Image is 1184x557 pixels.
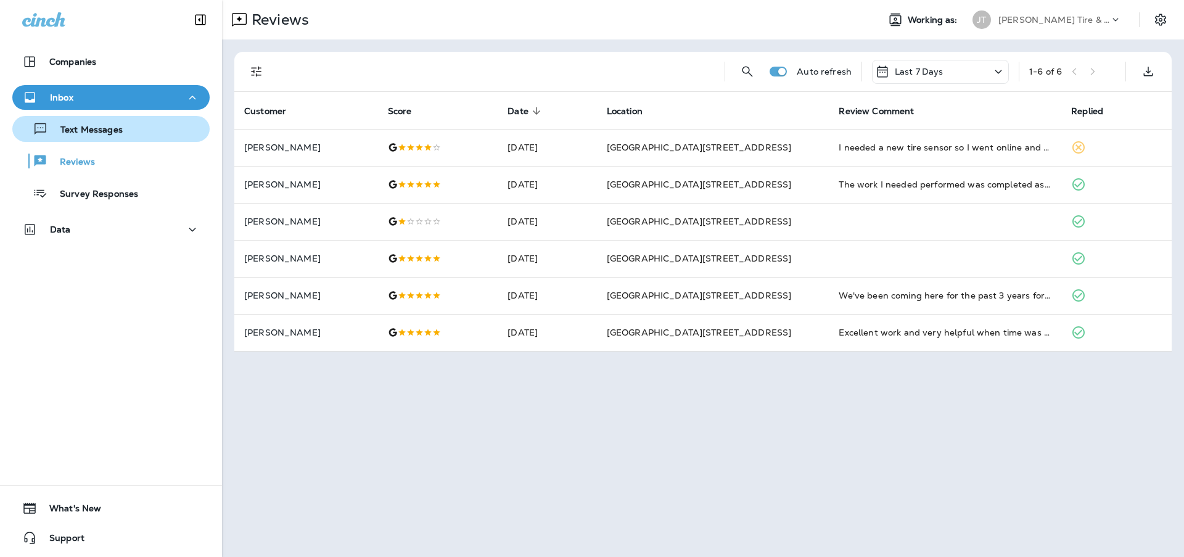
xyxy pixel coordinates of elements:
[998,15,1109,25] p: [PERSON_NAME] Tire & Auto
[12,116,210,142] button: Text Messages
[12,217,210,242] button: Data
[498,277,596,314] td: [DATE]
[1029,67,1062,76] div: 1 - 6 of 6
[244,291,368,300] p: [PERSON_NAME]
[498,203,596,240] td: [DATE]
[607,179,792,190] span: [GEOGRAPHIC_DATA][STREET_ADDRESS]
[49,57,96,67] p: Companies
[12,49,210,74] button: Companies
[244,106,286,117] span: Customer
[37,503,101,518] span: What's New
[388,105,428,117] span: Score
[607,290,792,301] span: [GEOGRAPHIC_DATA][STREET_ADDRESS]
[50,225,71,234] p: Data
[37,533,84,548] span: Support
[244,328,368,337] p: [PERSON_NAME]
[244,179,368,189] p: [PERSON_NAME]
[839,178,1051,191] div: The work I needed performed was completed as quickly as they could and at half the price of the d...
[47,157,95,168] p: Reviews
[895,67,943,76] p: Last 7 Days
[12,526,210,550] button: Support
[972,10,991,29] div: JT
[498,314,596,351] td: [DATE]
[607,142,792,153] span: [GEOGRAPHIC_DATA][STREET_ADDRESS]
[498,166,596,203] td: [DATE]
[244,254,368,263] p: [PERSON_NAME]
[12,85,210,110] button: Inbox
[607,253,792,264] span: [GEOGRAPHIC_DATA][STREET_ADDRESS]
[839,106,914,117] span: Review Comment
[839,141,1051,154] div: I needed a new tire sensor so I went online and scheduled an appointment for right after work. Th...
[12,496,210,521] button: What's New
[12,180,210,206] button: Survey Responses
[48,125,123,136] p: Text Messages
[508,105,545,117] span: Date
[244,142,368,152] p: [PERSON_NAME]
[607,216,792,227] span: [GEOGRAPHIC_DATA][STREET_ADDRESS]
[839,289,1051,302] div: We've been coming here for the past 3 years for all of our tire repairs/replacement. The customer...
[244,105,302,117] span: Customer
[607,327,792,338] span: [GEOGRAPHIC_DATA][STREET_ADDRESS]
[839,105,930,117] span: Review Comment
[1136,59,1161,84] button: Export as CSV
[1071,106,1103,117] span: Replied
[498,129,596,166] td: [DATE]
[908,15,960,25] span: Working as:
[247,10,309,29] p: Reviews
[183,7,218,32] button: Collapse Sidebar
[1149,9,1172,31] button: Settings
[388,106,412,117] span: Score
[607,105,659,117] span: Location
[244,59,269,84] button: Filters
[508,106,528,117] span: Date
[1071,105,1119,117] span: Replied
[50,93,73,102] p: Inbox
[797,67,852,76] p: Auto refresh
[607,106,643,117] span: Location
[735,59,760,84] button: Search Reviews
[244,217,368,226] p: [PERSON_NAME]
[12,148,210,174] button: Reviews
[839,326,1051,339] div: Excellent work and very helpful when time was short. They made it happen.
[47,189,138,200] p: Survey Responses
[498,240,596,277] td: [DATE]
